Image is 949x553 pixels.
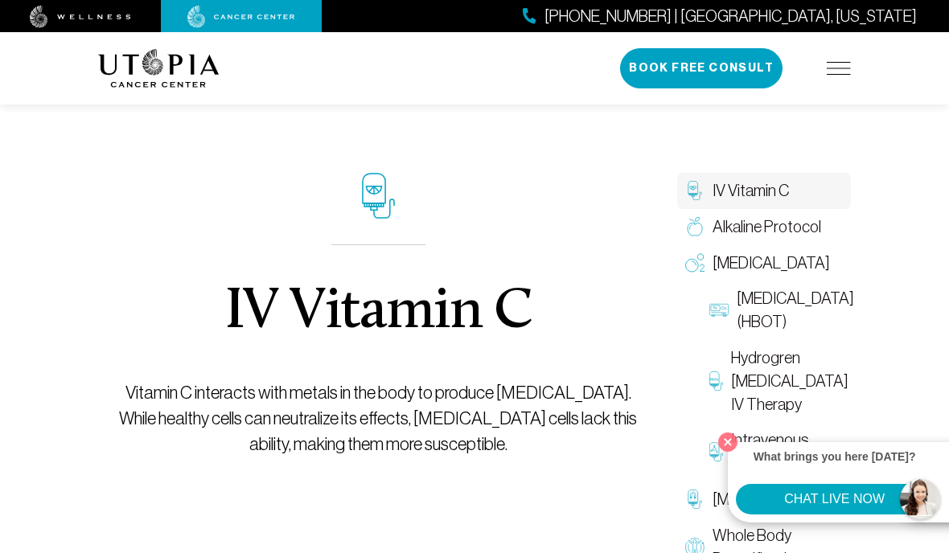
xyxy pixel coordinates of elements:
span: Intravenous [MEDICAL_DATA] [731,428,848,475]
img: Chelation Therapy [685,490,705,509]
a: Alkaline Protocol [677,209,851,245]
button: Close [714,428,742,456]
span: [MEDICAL_DATA] [713,488,830,511]
p: Vitamin C interacts with metals in the body to produce [MEDICAL_DATA]. While healthy cells can ne... [117,380,639,457]
button: CHAT LIVE NOW [736,484,933,514]
a: [MEDICAL_DATA] [677,481,851,518]
span: Hydrogren [MEDICAL_DATA] IV Therapy [731,346,848,416]
h1: IV Vitamin C [224,284,532,342]
span: Alkaline Protocol [713,215,821,239]
span: [PHONE_NUMBER] | [GEOGRAPHIC_DATA], [US_STATE] [544,5,917,28]
a: IV Vitamin C [677,173,851,209]
button: Book Free Consult [620,48,783,88]
img: cancer center [187,6,295,28]
a: [PHONE_NUMBER] | [GEOGRAPHIC_DATA], [US_STATE] [523,5,917,28]
img: icon-hamburger [827,62,851,75]
strong: What brings you here [DATE]? [754,450,916,463]
a: [MEDICAL_DATA] (HBOT) [701,281,851,340]
span: [MEDICAL_DATA] [713,252,830,275]
img: Hyperbaric Oxygen Therapy (HBOT) [709,301,729,320]
img: Intravenous Ozone Therapy [709,442,723,461]
img: IV Vitamin C [685,181,705,200]
a: [MEDICAL_DATA] [677,245,851,281]
a: Hydrogren [MEDICAL_DATA] IV Therapy [701,340,851,422]
img: Oxygen Therapy [685,253,705,272]
span: IV Vitamin C [713,179,789,203]
img: Hydrogren Peroxide IV Therapy [709,371,723,391]
span: [MEDICAL_DATA] (HBOT) [737,287,854,334]
img: logo [98,49,220,88]
a: Intravenous [MEDICAL_DATA] [701,422,851,481]
img: wellness [30,6,131,28]
img: icon [362,173,395,219]
img: Alkaline Protocol [685,217,705,236]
